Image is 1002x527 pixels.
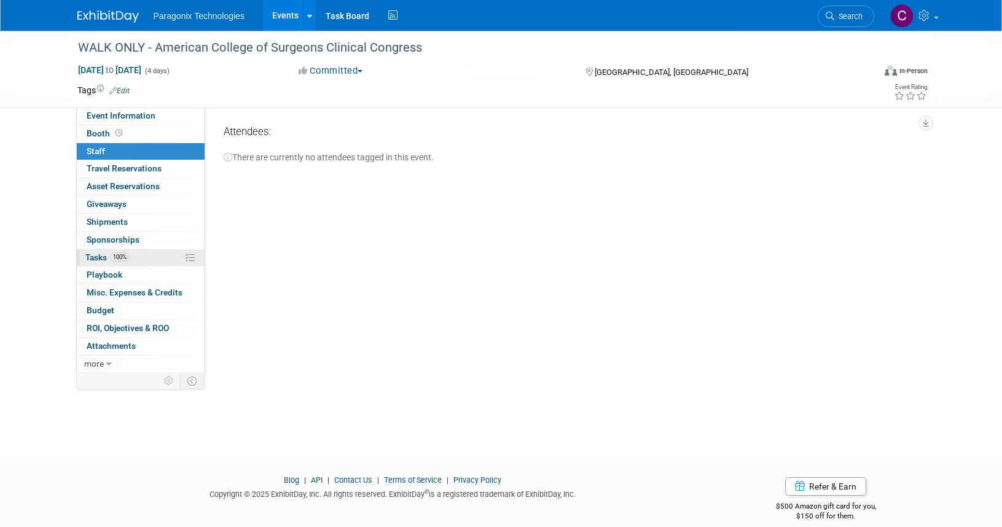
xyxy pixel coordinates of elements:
a: Privacy Policy [453,475,501,485]
span: Booth [87,128,125,138]
span: Budget [87,305,114,315]
span: Giveaways [87,199,127,209]
a: Shipments [77,214,205,231]
div: Copyright © 2025 ExhibitDay, Inc. All rights reserved. ExhibitDay is a registered trademark of Ex... [77,486,709,500]
span: | [444,475,452,485]
td: Personalize Event Tab Strip [159,373,180,389]
span: [DATE] [DATE] [77,64,142,76]
span: Event Information [87,111,155,120]
span: Tasks [85,252,130,262]
a: Blog [284,475,299,485]
span: Paragonix Technologies [154,11,245,21]
div: In-Person [899,66,928,76]
img: Format-Inperson.png [885,66,897,76]
div: Attendees: [224,125,916,141]
div: WALK ONLY - American College of Surgeons Clinical Congress [74,37,856,59]
a: Travel Reservations [77,160,205,178]
span: ROI, Objectives & ROO [87,323,169,333]
a: Refer & Earn [785,477,866,496]
span: Playbook [87,270,122,279]
a: Terms of Service [384,475,442,485]
div: Event Format [802,64,928,82]
td: Toggle Event Tabs [179,373,205,389]
span: | [374,475,382,485]
span: (4 days) [144,67,170,75]
a: ROI, Objectives & ROO [77,320,205,337]
span: [GEOGRAPHIC_DATA], [GEOGRAPHIC_DATA] [595,68,748,77]
td: Tags [77,84,130,96]
a: API [311,475,323,485]
a: Giveaways [77,196,205,213]
span: Search [834,12,863,21]
a: Sponsorships [77,232,205,249]
span: more [84,359,104,369]
img: Carson Herman [890,4,914,28]
img: ExhibitDay [77,10,139,23]
span: Misc. Expenses & Credits [87,287,182,297]
a: Event Information [77,107,205,125]
button: Committed [294,64,367,77]
span: Attachments [87,341,136,351]
a: Tasks100% [77,249,205,267]
a: Budget [77,302,205,319]
a: Attachments [77,338,205,355]
div: $150 off for them. [727,511,925,521]
span: Staff [87,146,105,156]
a: Edit [109,87,130,95]
div: Event Rating [894,84,927,90]
a: more [77,356,205,373]
a: Booth [77,125,205,142]
span: Asset Reservations [87,181,160,191]
span: | [324,475,332,485]
a: Staff [77,143,205,160]
a: Playbook [77,267,205,284]
span: 100% [110,252,130,262]
span: Shipments [87,217,128,227]
div: $500 Amazon gift card for you, [727,493,925,521]
span: Sponsorships [87,235,139,244]
span: | [301,475,309,485]
div: There are currently no attendees tagged in this event. [224,141,916,163]
span: Travel Reservations [87,163,162,173]
a: Search [818,6,874,27]
a: Contact Us [334,475,372,485]
a: Misc. Expenses & Credits [77,284,205,302]
span: to [104,65,115,75]
sup: ® [425,488,429,495]
a: Asset Reservations [77,178,205,195]
span: Booth not reserved yet [113,128,125,138]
